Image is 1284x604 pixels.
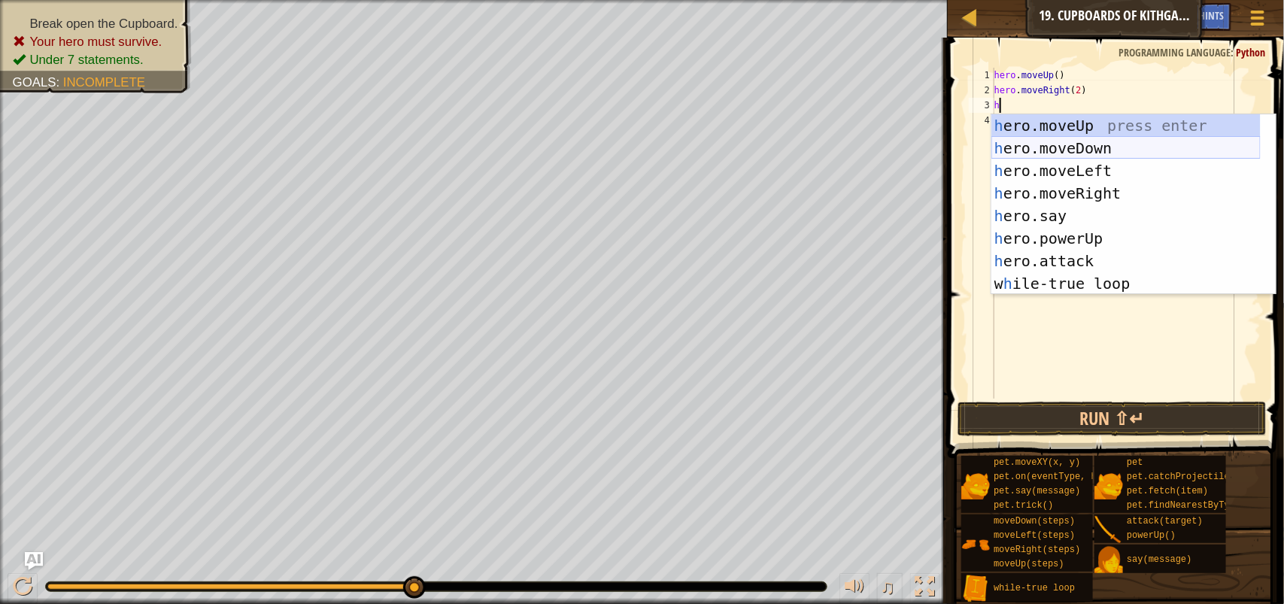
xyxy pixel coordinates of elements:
[29,35,162,49] span: Your hero must survive.
[994,457,1080,468] span: pet.moveXY(x, y)
[29,17,178,31] span: Break open the Cupboard.
[994,472,1134,482] span: pet.on(eventType, handler)
[961,472,990,500] img: portrait.png
[1127,457,1143,468] span: pet
[25,552,43,570] button: Ask AI
[1127,500,1273,511] span: pet.findNearestByType(type)
[877,573,903,604] button: ♫
[13,32,178,50] li: Your hero must survive.
[1094,472,1123,500] img: portrait.png
[1236,45,1265,59] span: Python
[1127,472,1267,482] span: pet.catchProjectile(arrow)
[1127,530,1176,541] span: powerUp()
[910,573,940,604] button: Toggle fullscreen
[1127,516,1203,527] span: attack(target)
[1231,45,1236,59] span: :
[1158,8,1184,23] span: Ask AI
[958,402,1267,436] button: Run ⇧↵
[13,14,178,32] li: Break open the Cupboard.
[969,113,994,128] div: 4
[969,98,994,113] div: 3
[839,573,870,604] button: Adjust volume
[29,53,143,67] span: Under 7 statements.
[969,83,994,98] div: 2
[994,486,1080,496] span: pet.say(message)
[994,545,1080,555] span: moveRight(steps)
[1127,554,1191,565] span: say(message)
[994,530,1075,541] span: moveLeft(steps)
[1199,8,1224,23] span: Hints
[1127,486,1208,496] span: pet.fetch(item)
[961,575,990,603] img: portrait.png
[1094,516,1123,545] img: portrait.png
[1239,3,1276,38] button: Show game menu
[994,559,1064,569] span: moveUp(steps)
[994,500,1053,511] span: pet.trick()
[1094,546,1123,575] img: portrait.png
[63,75,145,90] span: Incomplete
[56,75,63,90] span: :
[13,75,56,90] span: Goals
[994,516,1075,527] span: moveDown(steps)
[994,583,1075,593] span: while-true loop
[961,530,990,559] img: portrait.png
[13,50,178,68] li: Under 7 statements.
[1151,3,1191,31] button: Ask AI
[880,575,895,598] span: ♫
[969,68,994,83] div: 1
[8,573,38,604] button: Ctrl + P: Play
[1119,45,1231,59] span: Programming language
